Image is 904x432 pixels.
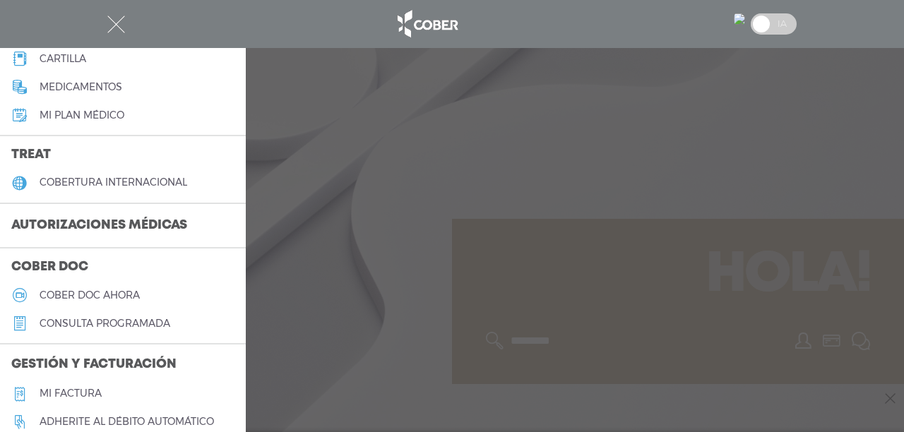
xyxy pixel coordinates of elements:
img: logo_cober_home-white.png [390,7,464,41]
img: Cober_menu-close-white.svg [107,16,125,33]
h5: cobertura internacional [40,176,187,188]
h5: consulta programada [40,318,170,330]
h5: Cober doc ahora [40,289,140,301]
h5: Adherite al débito automático [40,416,214,428]
h5: cartilla [40,53,86,65]
h5: Mi plan médico [40,109,124,121]
h5: medicamentos [40,81,122,93]
h5: Mi factura [40,388,102,400]
img: 778 [734,13,745,25]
